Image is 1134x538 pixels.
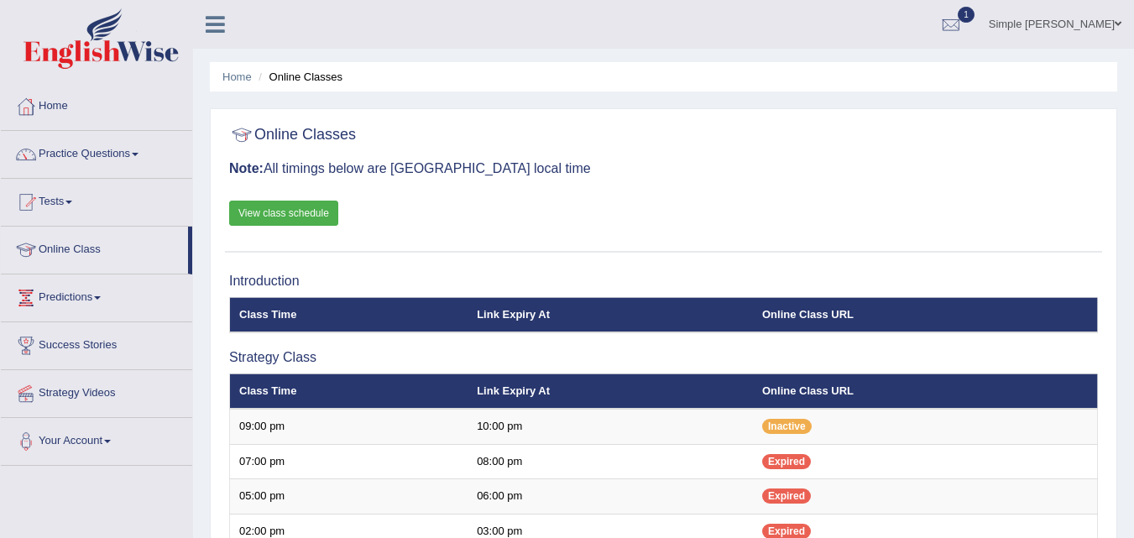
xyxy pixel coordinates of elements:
th: Online Class URL [753,373,1098,409]
td: 05:00 pm [230,479,468,514]
th: Class Time [230,297,468,332]
th: Link Expiry At [468,297,753,332]
a: Your Account [1,418,192,460]
th: Online Class URL [753,297,1098,332]
th: Link Expiry At [468,373,753,409]
span: Expired [762,488,811,504]
td: 07:00 pm [230,444,468,479]
a: Online Class [1,227,188,269]
a: Strategy Videos [1,370,192,412]
span: 1 [958,7,975,23]
h2: Online Classes [229,123,356,148]
a: Home [1,83,192,125]
td: 09:00 pm [230,409,468,444]
h3: Strategy Class [229,350,1098,365]
a: Tests [1,179,192,221]
td: 06:00 pm [468,479,753,514]
td: 10:00 pm [468,409,753,444]
a: Home [222,71,252,83]
li: Online Classes [254,69,342,85]
h3: All timings below are [GEOGRAPHIC_DATA] local time [229,161,1098,176]
a: View class schedule [229,201,338,226]
a: Practice Questions [1,131,192,173]
span: Inactive [762,419,812,434]
th: Class Time [230,373,468,409]
a: Predictions [1,274,192,316]
td: 08:00 pm [468,444,753,479]
span: Expired [762,454,811,469]
a: Success Stories [1,322,192,364]
h3: Introduction [229,274,1098,289]
b: Note: [229,161,264,175]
